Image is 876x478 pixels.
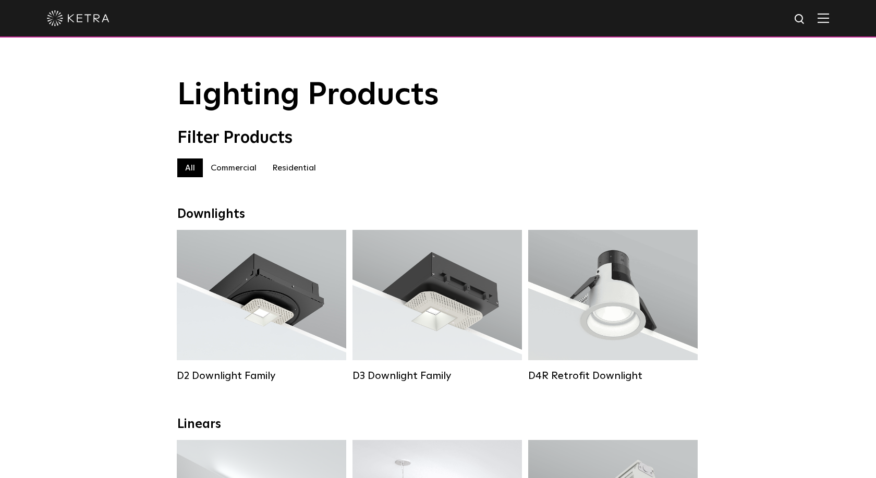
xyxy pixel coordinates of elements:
img: Hamburger%20Nav.svg [818,13,829,23]
div: Downlights [177,207,699,222]
div: D3 Downlight Family [352,370,522,382]
label: Commercial [203,158,264,177]
a: D3 Downlight Family Lumen Output:700 / 900 / 1100Colors:White / Black / Silver / Bronze / Paintab... [352,230,522,382]
label: All [177,158,203,177]
img: search icon [794,13,807,26]
div: D2 Downlight Family [177,370,346,382]
img: ketra-logo-2019-white [47,10,110,26]
div: Linears [177,417,699,432]
div: D4R Retrofit Downlight [528,370,698,382]
a: D2 Downlight Family Lumen Output:1200Colors:White / Black / Gloss Black / Silver / Bronze / Silve... [177,230,346,382]
div: Filter Products [177,128,699,148]
a: D4R Retrofit Downlight Lumen Output:800Colors:White / BlackBeam Angles:15° / 25° / 40° / 60°Watta... [528,230,698,382]
span: Lighting Products [177,80,439,111]
label: Residential [264,158,324,177]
